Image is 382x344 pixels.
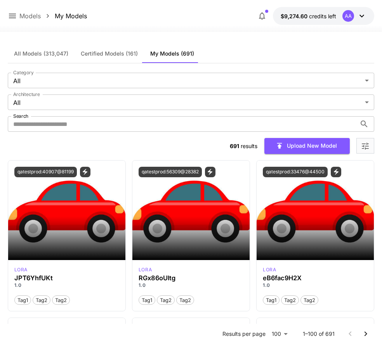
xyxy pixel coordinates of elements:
p: Results per page [222,330,266,338]
button: Go to next page [358,326,373,342]
button: tag2 [176,295,194,305]
div: FLUX.1 D [139,266,152,273]
span: tag2 [177,297,194,304]
button: View trigger words [205,167,215,177]
span: My Models (691) [150,50,194,57]
p: 1.0 [263,282,368,289]
button: tag2 [281,295,299,305]
a: My Models [55,11,87,21]
button: qatestprod:40907@81199 [14,167,77,177]
div: AA [342,10,354,22]
div: 100 [269,328,290,339]
p: lora [263,266,276,273]
button: Open more filters [361,141,370,151]
p: lora [139,266,152,273]
h3: RGx86oUltg [139,274,243,282]
p: lora [14,266,28,273]
p: 1–100 of 691 [303,330,335,338]
button: tag1 [14,295,31,305]
button: tag2 [33,295,50,305]
button: tag2 [300,295,318,305]
span: results [241,143,257,149]
span: tag2 [281,297,299,304]
div: FLUX.1 D [14,266,28,273]
span: tag2 [301,297,318,304]
p: 1.0 [139,282,243,289]
h3: JPT6YhfUKt [14,274,119,282]
button: qatestprod:56309@28382 [139,167,202,177]
span: 691 [230,143,239,149]
span: All [13,98,362,107]
button: qatestprod:33476@44500 [263,167,328,177]
label: Architecture [13,91,40,98]
label: Category [13,69,34,76]
span: tag2 [33,297,50,304]
span: tag1 [139,297,155,304]
p: 1.0 [14,282,119,289]
label: Search [13,113,28,119]
div: FLUX.1 D [263,266,276,273]
button: View trigger words [80,167,90,177]
span: tag2 [157,297,174,304]
a: Models [19,11,41,21]
button: tag2 [52,295,70,305]
span: $9,274.60 [281,13,309,19]
span: tag1 [15,297,31,304]
button: tag1 [139,295,155,305]
span: All Models (313,047) [14,50,68,57]
span: All [13,76,362,86]
button: View trigger words [331,167,341,177]
span: tag1 [263,297,279,304]
span: tag2 [52,297,69,304]
span: credits left [309,13,336,19]
button: tag2 [157,295,175,305]
button: $9,274.6005AA [273,7,374,25]
h3: eB6fac9H2X [263,274,368,282]
div: $9,274.6005 [281,12,336,20]
span: Certified Models (161) [81,50,138,57]
nav: breadcrumb [19,11,87,21]
button: tag1 [263,295,280,305]
button: Upload New Model [264,138,350,154]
